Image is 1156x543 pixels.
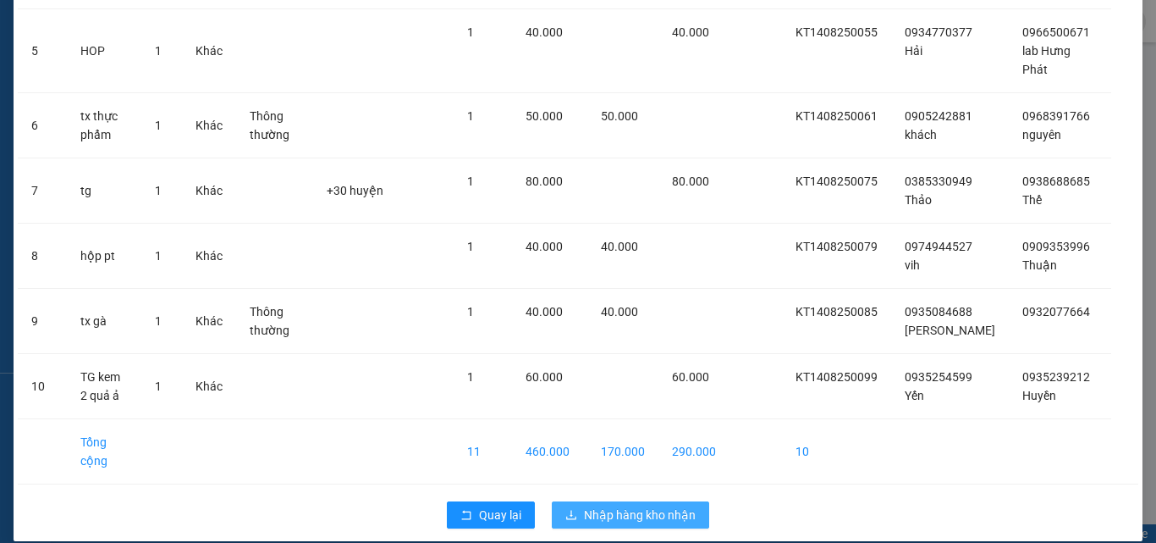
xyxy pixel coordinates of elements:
span: KT1408250055 [795,25,878,39]
span: [PERSON_NAME] [905,324,995,337]
div: An Sương [14,14,133,35]
span: 60.000 [526,370,563,384]
span: 0385330949 [905,175,972,188]
div: 0354242288 [14,35,133,58]
span: Gửi: [14,16,41,34]
td: tx gà [67,289,141,354]
span: 0934770377 [905,25,972,39]
span: Thảo [905,193,932,207]
span: rollback [460,509,472,523]
span: vih [905,258,920,272]
span: 0938688685 [1022,175,1090,188]
span: CC : [142,73,166,91]
span: Quay lại [479,506,521,524]
span: 1 [155,314,162,328]
td: 290.000 [658,419,729,485]
span: 40.000 [672,25,709,39]
span: download [565,509,577,523]
button: downloadNhập hàng kho nhận [552,501,709,529]
span: 1 [467,175,474,188]
span: 40.000 [526,240,563,253]
span: 60.000 [672,370,709,384]
td: Tổng cộng [67,419,141,485]
span: 1 [467,25,474,39]
td: Thông thường [236,289,313,354]
td: 5 [18,9,67,93]
span: lab Hưng Phát [1022,44,1071,76]
span: KT1408250085 [795,305,878,319]
span: +30 huyện [327,184,383,197]
span: KT1408250061 [795,109,878,123]
span: 80.000 [526,175,563,188]
span: Thế [1022,193,1042,207]
span: 0935084688 [905,305,972,319]
span: 1 [155,380,162,393]
td: Khác [182,158,236,224]
span: 0935254599 [905,370,972,384]
span: 1 [467,109,474,123]
span: 1 [155,249,162,263]
td: Khác [182,93,236,158]
span: Hải [905,44,922,58]
td: Thông thường [236,93,313,158]
span: 50.000 [526,109,563,123]
span: khách [905,128,937,141]
td: 460.000 [512,419,586,485]
td: 10 [18,354,67,419]
span: 40.000 [601,305,638,319]
div: Tên hàng: BÌ PT ( : 1 ) [14,103,270,124]
span: 40.000 [526,305,563,319]
span: Thuận [1022,258,1057,272]
span: 0905242881 [905,109,972,123]
span: KT1408250075 [795,175,878,188]
span: KT1408250079 [795,240,878,253]
span: nguyên [1022,128,1061,141]
span: Yến [905,389,924,402]
div: 0336772078 [145,35,270,58]
td: Khác [182,224,236,289]
span: 50.000 [601,109,638,123]
span: 1 [155,44,162,58]
td: 10 [782,419,891,485]
td: HOP [67,9,141,93]
td: 170.000 [587,419,658,485]
span: 1 [467,305,474,319]
td: 7 [18,158,67,224]
span: KT1408250099 [795,370,878,384]
td: tx thực phẩm [67,93,141,158]
span: 0909353996 [1022,240,1090,253]
span: 0968391766 [1022,109,1090,123]
span: Nhận: [145,16,185,34]
div: 40.000 [142,69,272,92]
span: SL [159,101,182,125]
span: 1 [155,184,162,197]
span: 40.000 [526,25,563,39]
span: 1 [155,119,162,132]
td: tg [67,158,141,224]
button: rollbackQuay lại [447,501,535,529]
td: 9 [18,289,67,354]
td: hộp pt [67,224,141,289]
td: 6 [18,93,67,158]
span: 80.000 [672,175,709,188]
span: Nhập hàng kho nhận [584,506,696,524]
td: Khác [182,289,236,354]
div: KonTum [145,14,270,35]
td: 8 [18,224,67,289]
td: 11 [454,419,513,485]
span: 0932077664 [1022,305,1090,319]
span: 1 [467,240,474,253]
span: Huyền [1022,389,1056,402]
span: 0935239212 [1022,370,1090,384]
span: 40.000 [601,240,638,253]
span: 1 [467,370,474,384]
td: TG kem 2 quả ả [67,354,141,419]
span: 0974944527 [905,240,972,253]
td: Khác [182,354,236,419]
td: Khác [182,9,236,93]
span: 0966500671 [1022,25,1090,39]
